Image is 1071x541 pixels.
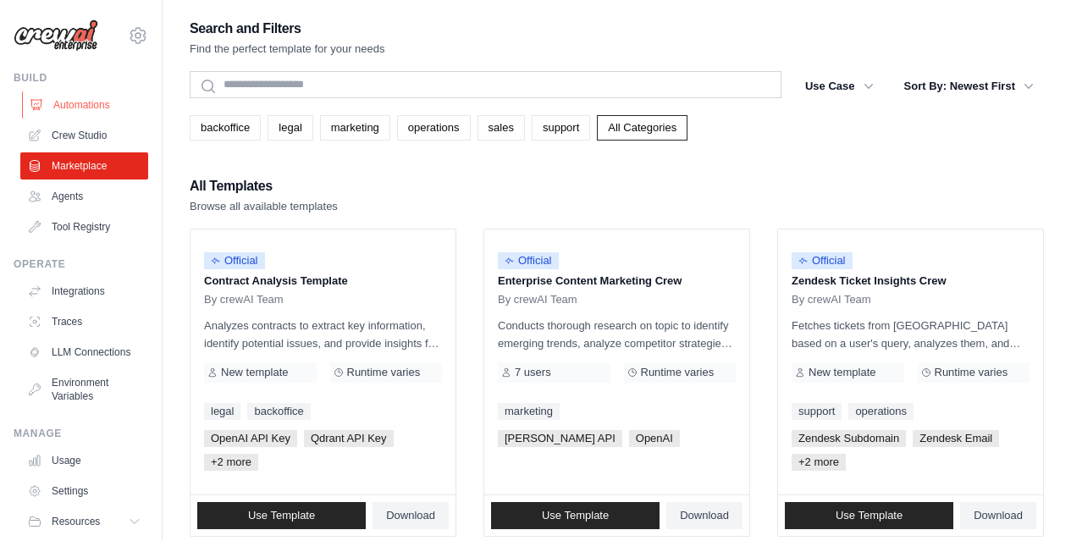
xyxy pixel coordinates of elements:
[848,403,914,420] a: operations
[792,273,1030,290] p: Zendesk Ticket Insights Crew
[792,454,846,471] span: +2 more
[498,317,736,352] p: Conducts thorough research on topic to identify emerging trends, analyze competitor strategies, a...
[836,509,903,522] span: Use Template
[629,430,680,447] span: OpenAI
[20,122,148,149] a: Crew Studio
[792,317,1030,352] p: Fetches tickets from [GEOGRAPHIC_DATA] based on a user's query, analyzes them, and generates a su...
[20,369,148,410] a: Environment Variables
[498,430,622,447] span: [PERSON_NAME] API
[20,339,148,366] a: LLM Connections
[960,502,1036,529] a: Download
[498,293,577,306] span: By crewAI Team
[498,403,560,420] a: marketing
[641,366,715,379] span: Runtime varies
[190,198,338,215] p: Browse all available templates
[14,19,98,52] img: Logo
[268,115,312,141] a: legal
[386,509,435,522] span: Download
[204,252,265,269] span: Official
[204,403,240,420] a: legal
[197,502,366,529] a: Use Template
[248,509,315,522] span: Use Template
[935,366,1008,379] span: Runtime varies
[397,115,471,141] a: operations
[190,41,385,58] p: Find the perfect template for your needs
[204,454,258,471] span: +2 more
[190,174,338,198] h2: All Templates
[204,293,284,306] span: By crewAI Team
[14,257,148,271] div: Operate
[20,183,148,210] a: Agents
[320,115,390,141] a: marketing
[498,273,736,290] p: Enterprise Content Marketing Crew
[20,278,148,305] a: Integrations
[792,252,853,269] span: Official
[190,17,385,41] h2: Search and Filters
[792,293,871,306] span: By crewAI Team
[190,115,261,141] a: backoffice
[795,71,884,102] button: Use Case
[894,71,1044,102] button: Sort By: Newest First
[809,366,875,379] span: New template
[221,366,288,379] span: New template
[20,213,148,240] a: Tool Registry
[204,273,442,290] p: Contract Analysis Template
[20,308,148,335] a: Traces
[304,430,394,447] span: Qdrant API Key
[347,366,421,379] span: Runtime varies
[532,115,590,141] a: support
[498,252,559,269] span: Official
[14,71,148,85] div: Build
[52,515,100,528] span: Resources
[597,115,687,141] a: All Categories
[913,430,999,447] span: Zendesk Email
[974,509,1023,522] span: Download
[20,508,148,535] button: Resources
[792,430,906,447] span: Zendesk Subdomain
[792,403,842,420] a: support
[22,91,150,119] a: Automations
[204,317,442,352] p: Analyzes contracts to extract key information, identify potential issues, and provide insights fo...
[666,502,743,529] a: Download
[247,403,310,420] a: backoffice
[785,502,953,529] a: Use Template
[204,430,297,447] span: OpenAI API Key
[542,509,609,522] span: Use Template
[373,502,449,529] a: Download
[14,427,148,440] div: Manage
[680,509,729,522] span: Download
[20,152,148,179] a: Marketplace
[20,447,148,474] a: Usage
[515,366,551,379] span: 7 users
[20,478,148,505] a: Settings
[478,115,525,141] a: sales
[491,502,660,529] a: Use Template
